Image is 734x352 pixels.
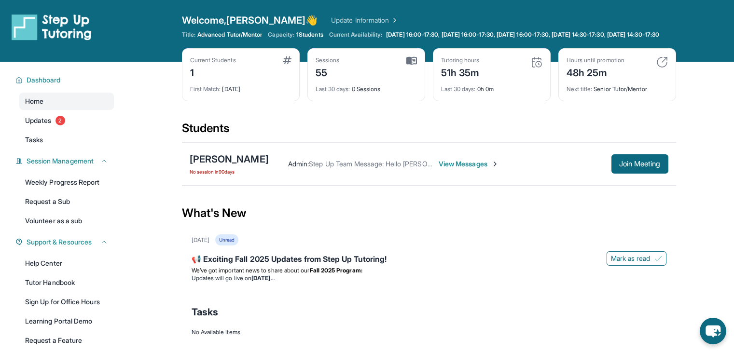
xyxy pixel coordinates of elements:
[19,93,114,110] a: Home
[19,212,114,230] a: Volunteer as a sub
[19,274,114,291] a: Tutor Handbook
[296,31,323,39] span: 1 Students
[23,156,108,166] button: Session Management
[316,56,340,64] div: Sessions
[19,131,114,149] a: Tasks
[190,56,236,64] div: Current Students
[27,75,61,85] span: Dashboard
[27,156,94,166] span: Session Management
[316,85,350,93] span: Last 30 days :
[283,56,291,64] img: card
[192,274,666,282] li: Updates will go live on
[531,56,542,68] img: card
[654,255,662,262] img: Mark as read
[215,234,238,245] div: Unread
[25,135,43,145] span: Tasks
[190,168,269,176] span: No session in 90 days
[331,15,399,25] a: Update Information
[389,15,399,25] img: Chevron Right
[190,85,221,93] span: First Match :
[441,80,542,93] div: 0h 0m
[182,31,195,39] span: Title:
[611,154,668,174] button: Join Meeting
[491,160,499,168] img: Chevron-Right
[406,56,417,65] img: card
[182,121,676,142] div: Students
[182,14,318,27] span: Welcome, [PERSON_NAME] 👋
[19,312,114,330] a: Learning Portal Demo
[23,75,108,85] button: Dashboard
[192,236,209,244] div: [DATE]
[25,116,52,125] span: Updates
[190,152,269,166] div: [PERSON_NAME]
[386,31,659,39] span: [DATE] 16:00-17:30, [DATE] 16:00-17:30, [DATE] 16:00-17:30, [DATE] 14:30-17:30, [DATE] 14:30-17:30
[27,237,92,247] span: Support & Resources
[607,251,666,266] button: Mark as read
[55,116,65,125] span: 2
[192,253,666,267] div: 📢 Exciting Fall 2025 Updates from Step Up Tutoring!
[384,31,661,39] a: [DATE] 16:00-17:30, [DATE] 16:00-17:30, [DATE] 16:00-17:30, [DATE] 14:30-17:30, [DATE] 14:30-17:30
[192,328,666,336] div: No Available Items
[268,31,294,39] span: Capacity:
[329,31,382,39] span: Current Availability:
[19,193,114,210] a: Request a Sub
[197,31,262,39] span: Advanced Tutor/Mentor
[316,64,340,80] div: 55
[441,56,480,64] div: Tutoring hours
[19,112,114,129] a: Updates2
[316,80,417,93] div: 0 Sessions
[441,85,476,93] span: Last 30 days :
[190,64,236,80] div: 1
[619,161,661,167] span: Join Meeting
[310,267,362,274] strong: Fall 2025 Program:
[656,56,668,68] img: card
[192,305,218,319] span: Tasks
[190,80,291,93] div: [DATE]
[19,174,114,191] a: Weekly Progress Report
[19,293,114,311] a: Sign Up for Office Hours
[12,14,92,41] img: logo
[567,64,624,80] div: 48h 25m
[288,160,309,168] span: Admin :
[567,56,624,64] div: Hours until promotion
[567,85,593,93] span: Next title :
[251,274,274,282] strong: [DATE]
[23,237,108,247] button: Support & Resources
[25,96,43,106] span: Home
[19,332,114,349] a: Request a Feature
[441,64,480,80] div: 51h 35m
[611,254,651,263] span: Mark as read
[439,159,499,169] span: View Messages
[19,255,114,272] a: Help Center
[567,80,668,93] div: Senior Tutor/Mentor
[700,318,726,344] button: chat-button
[182,192,676,234] div: What's New
[192,267,310,274] span: We’ve got important news to share about our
